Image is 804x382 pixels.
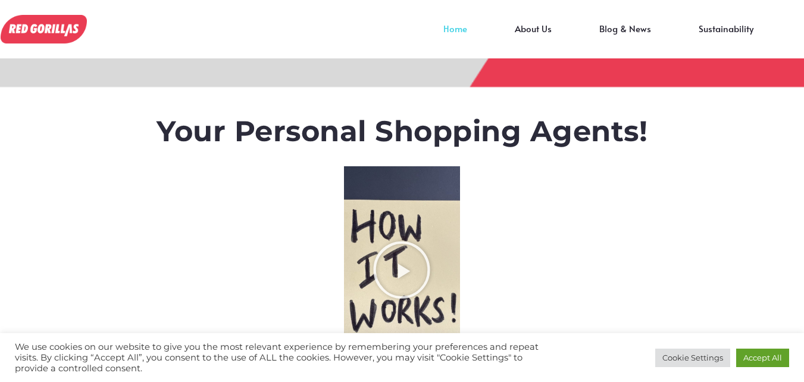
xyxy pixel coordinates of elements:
div: Play Video about RedGorillas How it Works [372,240,431,300]
a: Cookie Settings [655,349,730,367]
a: Blog & News [575,29,675,46]
a: About Us [491,29,575,46]
a: Home [420,29,491,46]
div: We use cookies on our website to give you the most relevant experience by remembering your prefer... [15,341,557,374]
h1: Your Personal Shopping Agents! [79,114,726,149]
a: Sustainability [675,29,777,46]
a: Accept All [736,349,789,367]
img: RedGorillas Shopping App! [1,15,87,44]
